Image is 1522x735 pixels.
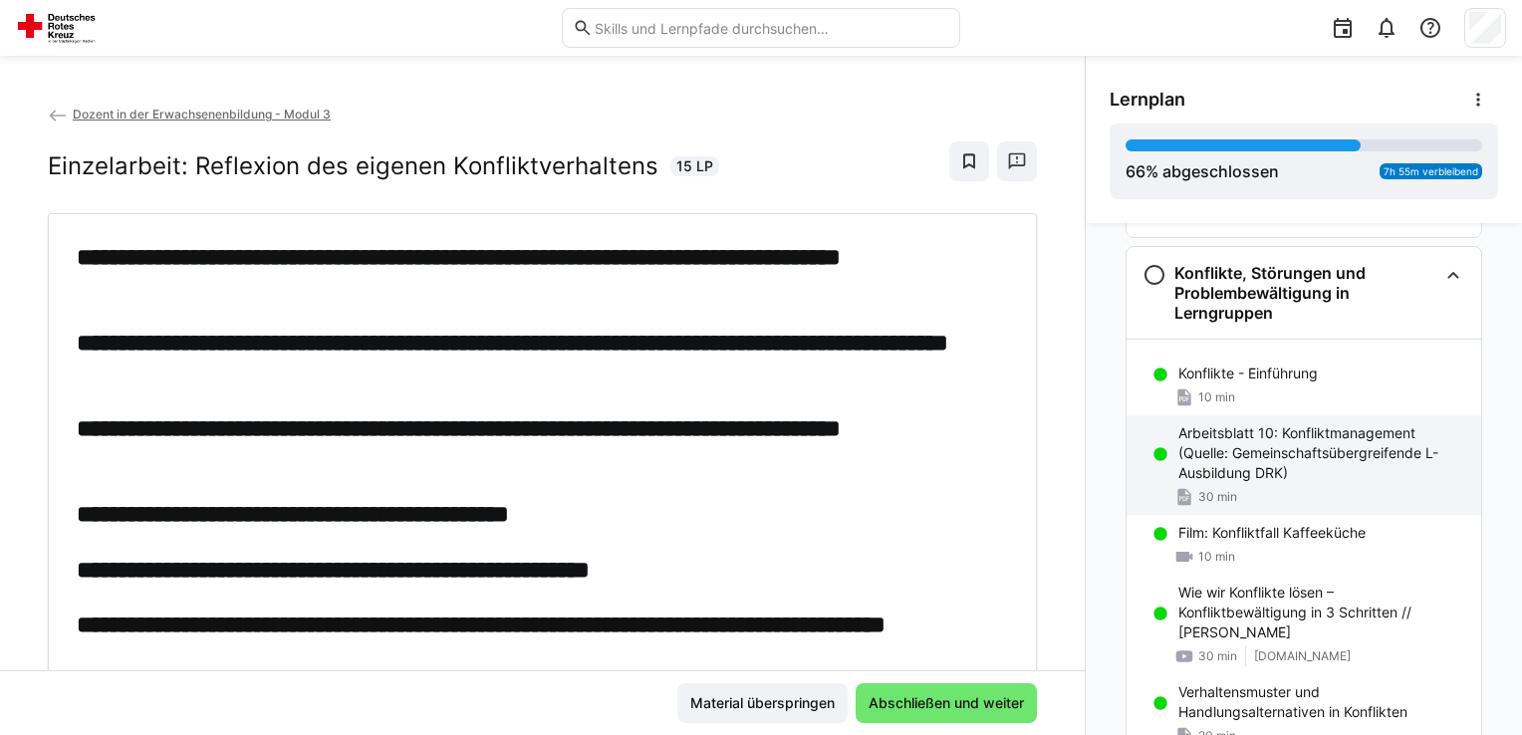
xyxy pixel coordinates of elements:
span: 10 min [1198,389,1235,405]
span: 30 min [1198,648,1237,664]
p: Konflikte - Einführung [1178,364,1318,383]
span: 10 min [1198,549,1235,565]
h2: Einzelarbeit: Reflexion des eigenen Konfliktverhaltens [48,151,658,181]
button: Abschließen und weiter [856,683,1037,723]
span: Lernplan [1110,89,1185,111]
div: % abgeschlossen [1126,159,1279,183]
span: Dozent in der Erwachsenenbildung - Modul 3 [73,107,331,122]
p: Wie wir Konflikte lösen – Konfliktbewältigung in 3 Schritten // [PERSON_NAME] [1178,583,1465,642]
span: Abschließen und weiter [866,693,1027,713]
span: 7h 55m verbleibend [1384,165,1478,177]
span: 30 min [1198,489,1237,505]
span: 66 [1126,161,1145,181]
a: Dozent in der Erwachsenenbildung - Modul 3 [48,107,331,122]
button: Material überspringen [677,683,848,723]
span: Material überspringen [687,693,838,713]
input: Skills und Lernpfade durchsuchen… [593,19,949,37]
p: Verhaltensmuster und Handlungsalternativen in Konflikten [1178,682,1465,722]
h3: Konflikte, Störungen und Problembewältigung in Lerngruppen [1174,263,1437,323]
span: 15 LP [676,156,713,176]
p: Film: Konfliktfall Kaffeeküche [1178,523,1366,543]
span: [DOMAIN_NAME] [1254,648,1351,664]
p: Arbeitsblatt 10: Konfliktmanagement (Quelle: Gemeinschaftsübergreifende L-Ausbildung DRK) [1178,423,1465,483]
